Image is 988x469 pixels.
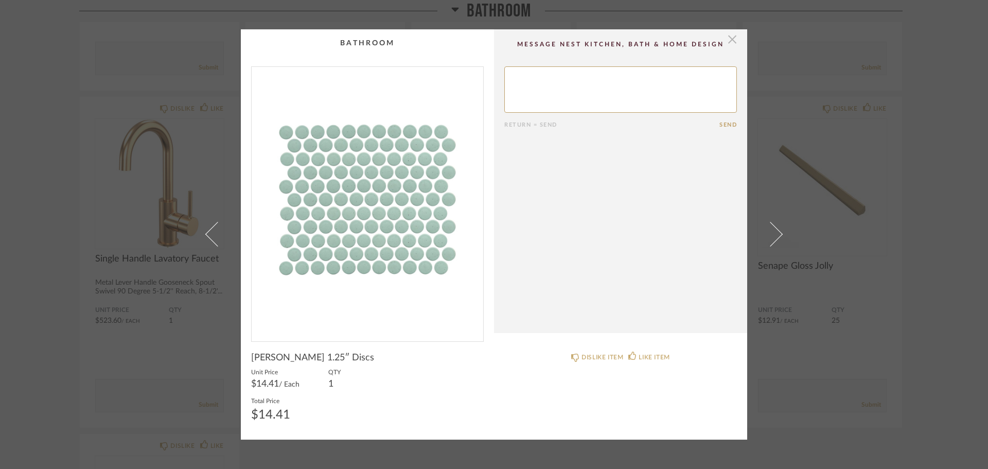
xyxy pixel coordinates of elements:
[328,368,341,376] label: QTY
[581,352,623,362] div: DISLIKE ITEM
[251,352,374,363] span: [PERSON_NAME] 1.25″ Discs
[251,379,279,389] span: $14.41
[279,381,299,388] span: / Each
[639,352,669,362] div: LIKE ITEM
[504,121,719,128] div: Return = Send
[251,409,290,421] div: $14.41
[252,67,483,333] div: 0
[719,121,737,128] button: Send
[328,380,341,388] div: 1
[251,368,299,376] label: Unit Price
[722,29,743,50] button: Close
[251,396,290,405] label: Total Price
[252,67,483,333] img: a0f23894-2f77-40ce-a632-4b443fd7be97_1000x1000.jpg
